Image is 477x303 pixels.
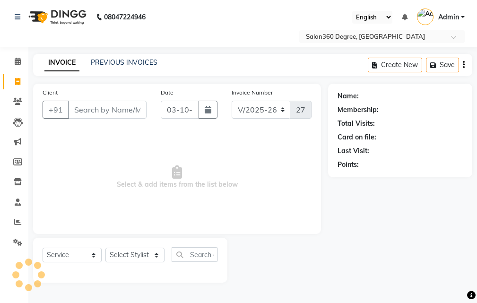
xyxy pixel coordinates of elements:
div: Name: [338,91,359,101]
label: Invoice Number [232,88,273,97]
button: Save [426,58,459,72]
button: +91 [43,101,69,119]
img: logo [24,4,89,30]
div: Card on file: [338,132,376,142]
label: Client [43,88,58,97]
div: Points: [338,160,359,170]
div: Last Visit: [338,146,369,156]
img: Admin [417,9,434,25]
div: Total Visits: [338,119,375,129]
div: Membership: [338,105,379,115]
b: 08047224946 [104,4,146,30]
a: PREVIOUS INVOICES [91,58,157,67]
input: Search by Name/Mobile/Email/Code [68,101,147,119]
label: Date [161,88,173,97]
input: Search or Scan [172,247,218,262]
button: Create New [368,58,422,72]
span: Admin [438,12,459,22]
span: Select & add items from the list below [43,130,312,225]
a: INVOICE [44,54,79,71]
